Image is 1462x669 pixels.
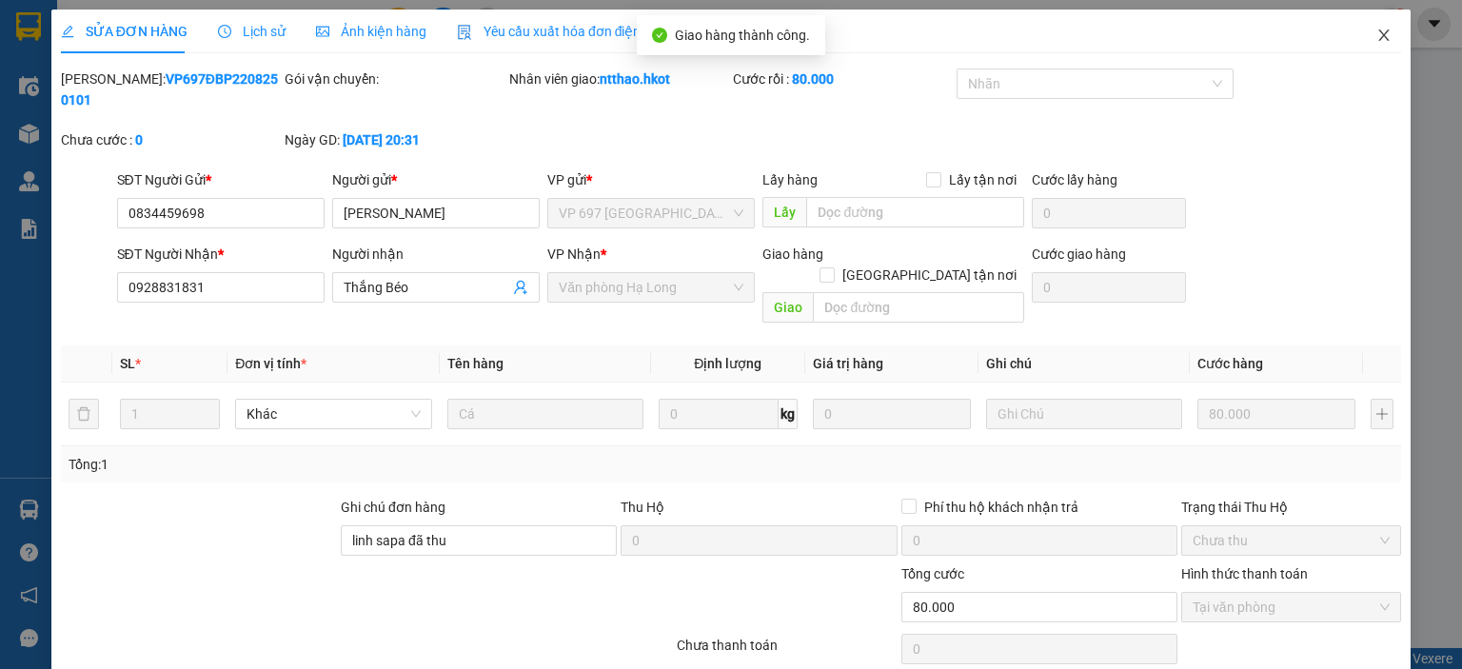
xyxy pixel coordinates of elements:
input: Dọc đường [806,197,1024,227]
button: plus [1371,399,1393,429]
span: picture [316,25,329,38]
span: Phí thu hộ khách nhận trả [917,497,1086,518]
span: Lấy hàng [762,172,818,187]
span: Lịch sử [218,24,286,39]
div: Chưa thanh toán [675,635,899,668]
div: SĐT Người Gửi [117,169,325,190]
div: Người gửi [332,169,540,190]
span: Yêu cầu xuất hóa đơn điện tử [457,24,658,39]
span: Thu Hộ [621,500,664,515]
label: Hình thức thanh toán [1181,566,1308,581]
input: Cước lấy hàng [1032,198,1186,228]
span: [GEOGRAPHIC_DATA] tận nơi [835,265,1024,285]
span: Cước hàng [1197,356,1263,371]
span: Giao [762,292,813,323]
div: Trạng thái Thu Hộ [1181,497,1401,518]
input: Cước giao hàng [1032,272,1186,303]
div: Người nhận [332,244,540,265]
span: Giao hàng thành công. [675,28,810,43]
b: [DATE] 20:31 [343,132,420,148]
div: Gói vận chuyển: [285,69,504,89]
span: edit [61,25,74,38]
span: Định lượng [694,356,761,371]
div: [PERSON_NAME]: [61,69,281,110]
div: Nhân viên giao: [509,69,729,89]
span: Chưa thu [1193,526,1390,555]
span: VP Nhận [547,246,601,262]
span: Lấy tận nơi [941,169,1024,190]
th: Ghi chú [978,345,1190,383]
span: Tại văn phòng [1193,593,1390,621]
span: SL [120,356,135,371]
input: 0 [1197,399,1355,429]
span: Khác [247,400,420,428]
span: Ảnh kiện hàng [316,24,426,39]
div: SĐT Người Nhận [117,244,325,265]
span: Giá trị hàng [813,356,883,371]
input: 0 [813,399,971,429]
b: VP697ĐBP2208250101 [61,71,278,108]
div: Chưa cước : [61,129,281,150]
b: 80.000 [792,71,834,87]
img: icon [457,25,472,40]
div: Ngày GD: [285,129,504,150]
span: Tên hàng [447,356,504,371]
span: Tổng cước [901,566,964,581]
b: ntthao.hkot [600,71,670,87]
div: Cước rồi : [733,69,953,89]
label: Ghi chú đơn hàng [341,500,445,515]
input: VD: Bàn, Ghế [447,399,643,429]
span: clock-circle [218,25,231,38]
button: Close [1357,10,1411,63]
label: Cước giao hàng [1032,246,1126,262]
input: Ghi chú đơn hàng [341,525,617,556]
span: Giao hàng [762,246,823,262]
input: Dọc đường [813,292,1024,323]
span: VP 697 Điện Biên Phủ [559,199,743,227]
label: Cước lấy hàng [1032,172,1117,187]
span: SỬA ĐƠN HÀNG [61,24,188,39]
b: 0 [135,132,143,148]
input: Ghi Chú [986,399,1182,429]
span: Lấy [762,197,806,227]
span: Văn phòng Hạ Long [559,273,743,302]
div: VP gửi [547,169,755,190]
span: Đơn vị tính [235,356,306,371]
span: user-add [513,280,528,295]
button: delete [69,399,99,429]
span: check-circle [652,28,667,43]
span: kg [779,399,798,429]
span: close [1376,28,1392,43]
div: Tổng: 1 [69,454,565,475]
